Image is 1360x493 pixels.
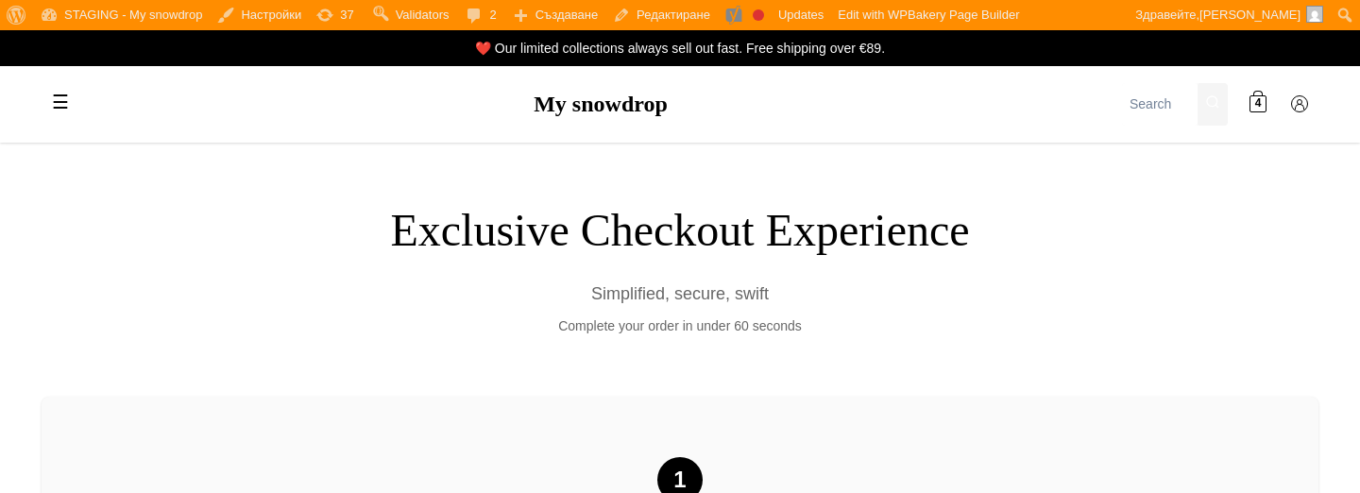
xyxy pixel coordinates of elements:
a: 4 [1239,86,1277,124]
input: Search [1122,83,1198,126]
span: [PERSON_NAME] [1199,8,1300,22]
span: 4 [1255,95,1262,113]
div: Focus keyphrase not set [753,9,764,21]
a: My snowdrop [534,92,668,116]
p: Complete your order in under 60 seconds [42,315,1318,336]
p: Simplified, secure, swift [42,280,1318,308]
h1: Exclusive Checkout Experience [42,203,1318,258]
label: Toggle mobile menu [42,84,79,122]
